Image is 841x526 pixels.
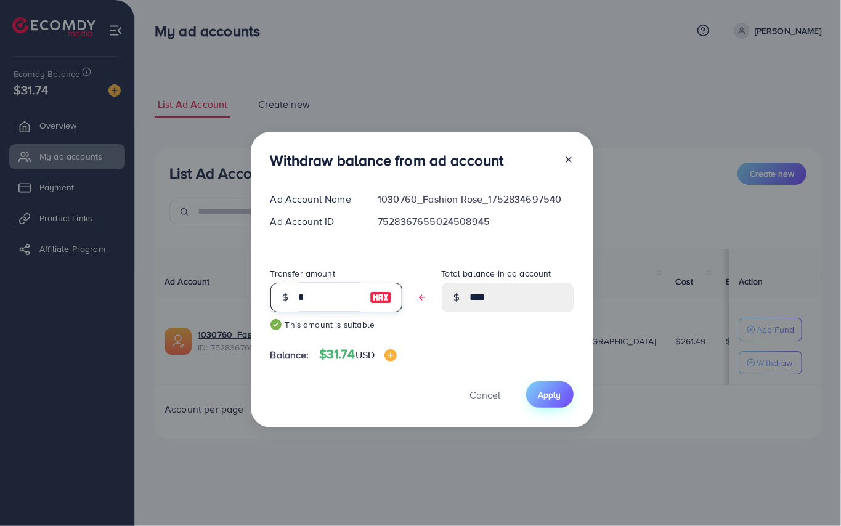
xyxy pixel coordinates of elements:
span: Apply [538,389,561,401]
span: Cancel [470,388,501,402]
label: Transfer amount [270,267,335,280]
div: Ad Account Name [261,192,368,206]
small: This amount is suitable [270,318,402,331]
div: Ad Account ID [261,214,368,229]
img: guide [270,319,282,330]
button: Apply [526,381,574,408]
h3: Withdraw balance from ad account [270,152,504,169]
span: USD [355,348,375,362]
div: 7528367655024508945 [368,214,583,229]
iframe: Chat [789,471,832,517]
button: Cancel [455,381,516,408]
div: 1030760_Fashion Rose_1752834697540 [368,192,583,206]
img: image [370,290,392,305]
h4: $31.74 [319,347,397,362]
label: Total balance in ad account [442,267,551,280]
img: image [384,349,397,362]
span: Balance: [270,348,309,362]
